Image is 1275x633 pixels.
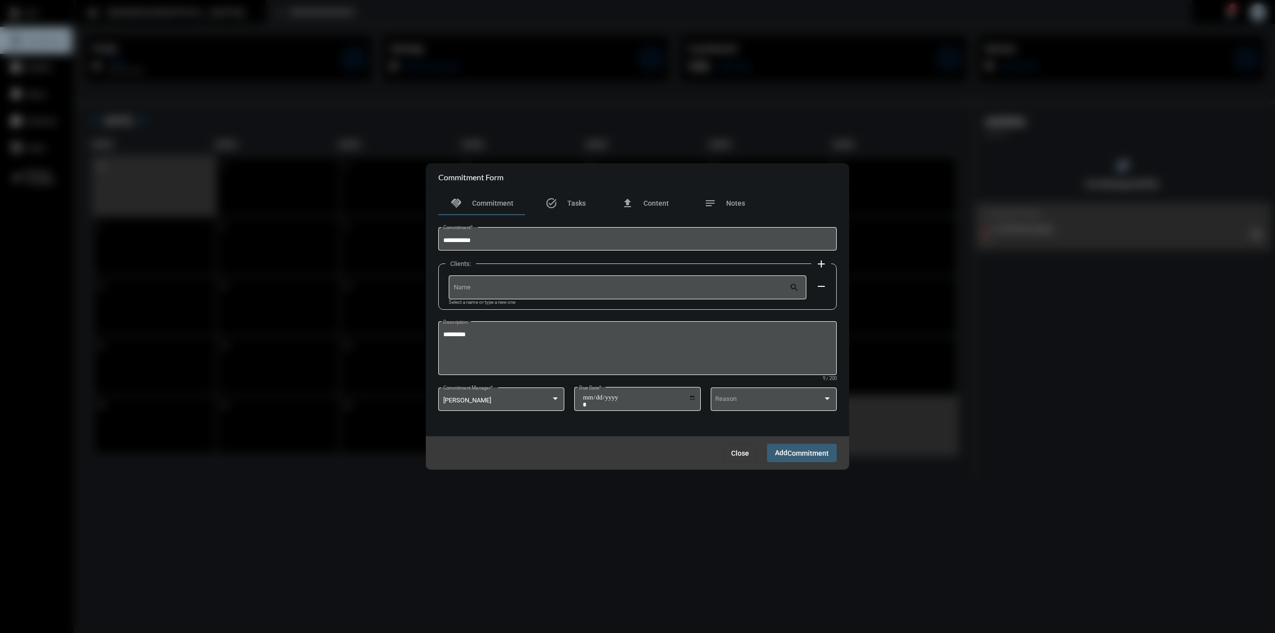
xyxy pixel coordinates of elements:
[704,197,716,209] mat-icon: notes
[445,260,476,267] label: Clients:
[472,199,513,207] span: Commitment
[545,197,557,209] mat-icon: task_alt
[450,197,462,209] mat-icon: handshake
[815,280,827,292] mat-icon: remove
[787,449,829,457] span: Commitment
[443,396,491,404] span: [PERSON_NAME]
[438,172,504,182] h2: Commitment Form
[823,376,837,381] mat-hint: 9 / 200
[731,449,749,457] span: Close
[449,300,515,305] mat-hint: Select a name or type a new one
[622,197,634,209] mat-icon: file_upload
[815,258,827,270] mat-icon: add
[789,282,801,294] mat-icon: search
[723,444,757,462] button: Close
[567,199,586,207] span: Tasks
[767,444,837,462] button: AddCommitment
[775,449,829,457] span: Add
[726,199,745,207] span: Notes
[643,199,669,207] span: Content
